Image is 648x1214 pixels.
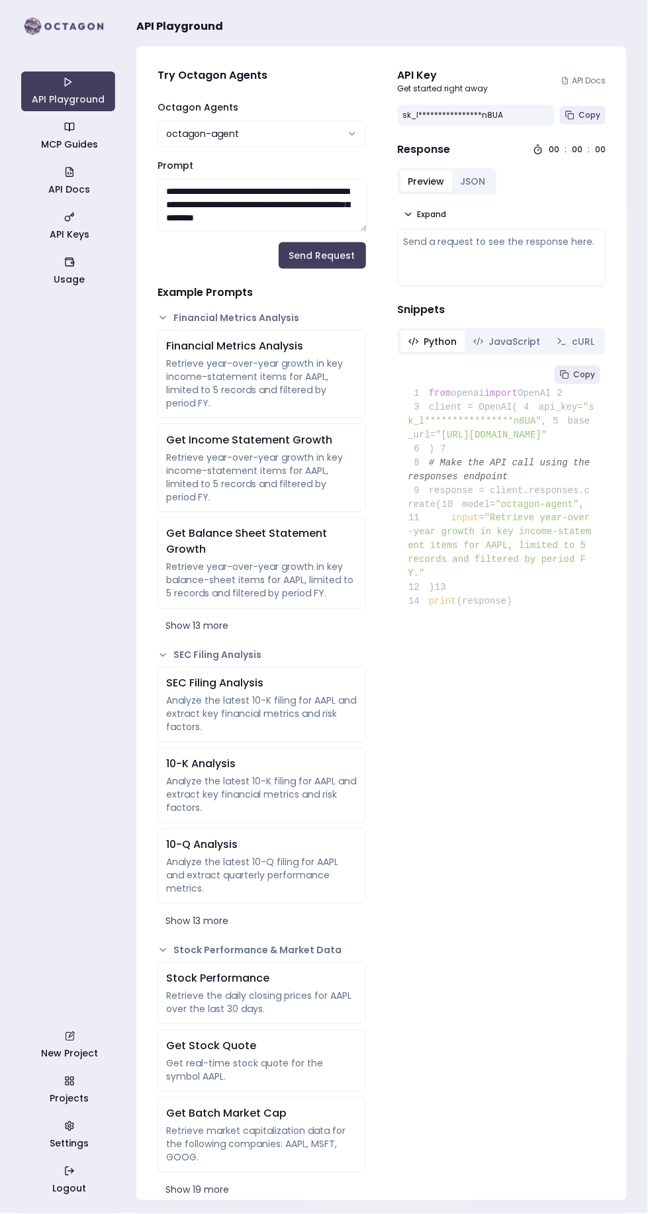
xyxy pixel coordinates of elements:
span: response = client.responses.create( [408,485,590,510]
div: 00 [595,144,606,155]
div: Retrieve year-over-year growth in key income-statement items for AAPL, limited to 5 records and f... [166,451,357,504]
span: ) [408,583,435,593]
div: API Key [398,68,488,83]
a: API Docs [561,75,606,86]
div: 00 [572,144,582,155]
div: Get Stock Quote [166,1039,357,1054]
span: 14 [408,595,430,609]
button: Copy [560,106,606,124]
span: , [541,416,547,426]
span: 3 [408,400,430,414]
span: 12 [408,581,430,595]
div: Send a request to see the response here. [404,235,600,248]
span: client = OpenAI( [408,402,518,412]
span: cURL [573,335,595,348]
span: Copy [573,369,595,380]
a: Usage [23,252,116,291]
span: 9 [408,484,430,498]
button: Send Request [279,242,366,269]
div: Get Batch Market Cap [166,1106,357,1122]
span: api_key= [539,402,583,412]
div: Analyze the latest 10-K filing for AAPL and extract key financial metrics and risk factors. [166,775,357,815]
span: import [485,388,518,398]
span: Python [424,335,457,348]
a: API Keys [23,207,116,246]
img: logo-rect-yK7x_WSZ.svg [21,13,115,40]
div: Financial Metrics Analysis [166,338,357,354]
label: Octagon Agents [158,101,238,114]
h4: Try Octagon Agents [158,68,366,83]
span: print [429,596,457,607]
span: 8 [408,456,430,470]
button: Show 13 more [158,910,366,933]
span: # Make the API call using the responses endpoint [408,457,596,482]
span: JavaScript [489,335,541,348]
div: Retrieve year-over-year growth in key income-statement items for AAPL, limited to 5 records and f... [166,357,357,410]
span: Expand [418,209,447,220]
a: New Project [23,1026,116,1066]
div: Analyze the latest 10-Q filing for AAPL and extract quarterly performance metrics. [166,856,357,896]
span: "[URL][DOMAIN_NAME]" [436,430,547,440]
button: Preview [400,171,453,192]
a: Logout [23,1161,116,1201]
button: Show 19 more [158,1178,366,1202]
div: 10-Q Analysis [166,837,357,853]
span: , [579,499,584,510]
h4: Snippets [398,302,606,318]
span: from [429,388,451,398]
span: 1 [408,387,430,400]
label: Prompt [158,159,193,172]
span: 10 [441,498,463,512]
a: MCP Guides [23,117,116,156]
span: 4 [518,400,539,414]
div: SEC Filing Analysis [166,676,357,692]
button: Stock Performance & Market Data [158,944,366,957]
div: Stock Performance [166,971,357,987]
span: "octagon-agent" [496,499,579,510]
div: 00 [549,144,559,155]
button: Expand [398,205,452,224]
span: API Playground [136,19,223,34]
div: : [588,144,590,155]
a: Projects [23,1071,116,1111]
span: 6 [408,442,430,456]
span: (response) [457,596,512,607]
a: Settings [23,1116,116,1156]
a: API Playground [21,71,115,111]
button: Show 13 more [158,614,366,638]
h4: Response [398,142,451,158]
span: model= [462,499,495,510]
button: Copy [555,365,600,384]
span: 11 [408,512,430,526]
div: Retrieve market capitalization data for the following companies: AAPL, MSFT, GOOG. [166,1125,357,1164]
p: Get started right away [398,83,488,94]
div: 10-K Analysis [166,757,357,772]
span: input [451,513,479,524]
span: 7 [434,442,455,456]
span: "Retrieve year-over-year growth in key income-statement items for AAPL, limited to 5 records and ... [408,513,592,579]
span: ) [408,444,435,454]
button: SEC Filing Analysis [158,649,366,662]
span: 5 [547,414,569,428]
span: openai [451,388,485,398]
span: 2 [551,387,573,400]
span: Copy [579,110,600,120]
a: API Docs [23,162,116,201]
span: OpenAI [518,388,551,398]
h4: Example Prompts [158,285,366,301]
button: Financial Metrics Analysis [158,311,366,324]
div: Get Income Statement Growth [166,432,357,448]
span: = [479,513,485,524]
span: 13 [434,581,455,595]
div: Analyze the latest 10-K filing for AAPL and extract key financial metrics and risk factors. [166,694,357,734]
div: : [565,144,567,155]
div: Get Balance Sheet Statement Growth [166,526,357,558]
button: JSON [453,171,494,192]
div: Retrieve the daily closing prices for AAPL over the last 30 days. [166,990,357,1016]
div: Retrieve year-over-year growth in key balance-sheet items for AAPL, limited to 5 records and filt... [166,561,357,600]
div: Get real-time stock quote for the symbol AAPL. [166,1057,357,1084]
